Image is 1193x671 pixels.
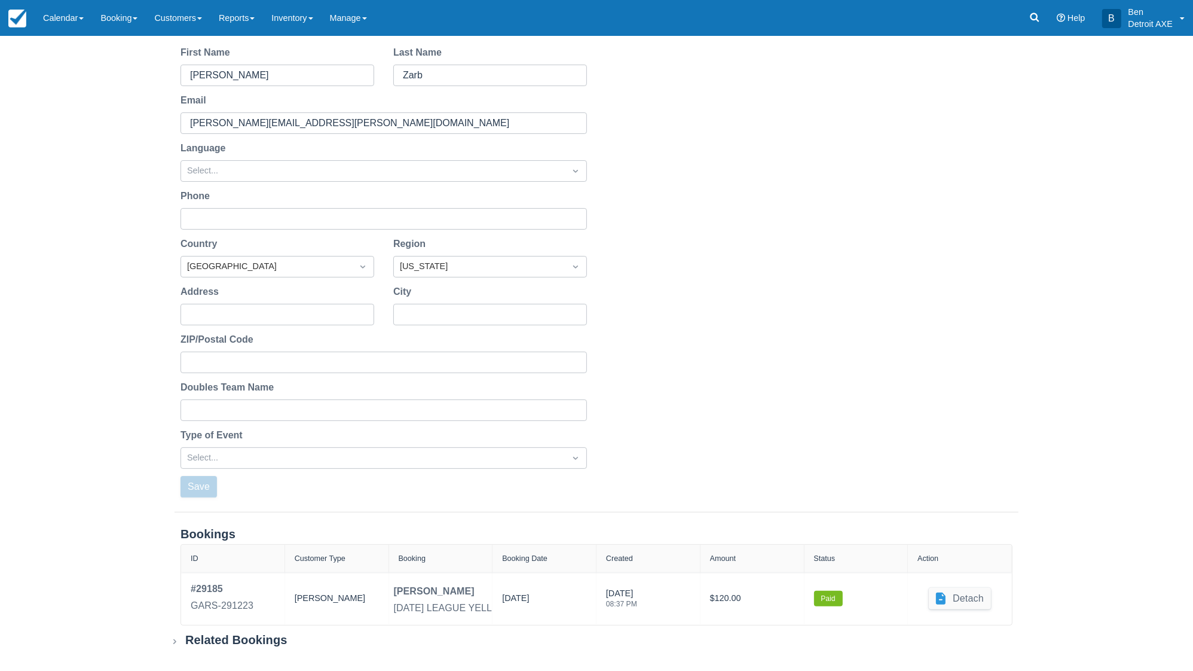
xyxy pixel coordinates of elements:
[606,587,637,615] div: [DATE]
[181,285,224,299] label: Address
[393,45,446,60] label: Last Name
[191,582,253,596] div: # 29185
[1128,18,1173,30] p: Detroit AXE
[929,588,991,609] button: Detach
[606,554,633,563] div: Created
[710,554,736,563] div: Amount
[1067,13,1085,23] span: Help
[181,93,211,108] label: Email
[393,237,430,251] label: Region
[1057,14,1065,22] i: Help
[181,333,258,347] label: ZIP/Postal Code
[191,599,253,613] div: GARS-291223
[185,633,287,648] div: Related Bookings
[393,285,416,299] label: City
[502,592,529,610] div: [DATE]
[181,237,222,251] label: Country
[8,10,26,28] img: checkfront-main-nav-mini-logo.png
[917,554,938,563] div: Action
[399,554,426,563] div: Booking
[295,554,345,563] div: Customer Type
[181,141,231,155] label: Language
[1128,6,1173,18] p: Ben
[606,600,637,608] div: 08:37 PM
[710,582,794,615] div: $120.00
[295,582,379,615] div: [PERSON_NAME]
[570,165,582,177] span: Dropdown icon
[570,261,582,273] span: Dropdown icon
[357,261,369,273] span: Dropdown icon
[187,164,559,178] div: Select...
[570,452,582,464] span: Dropdown icon
[814,591,843,606] label: Paid
[181,527,1012,542] div: Bookings
[191,582,253,615] a: #29185GARS-291223
[181,45,235,60] label: First Name
[394,601,625,615] div: [DATE] LEAGUE YELLOW | 2024 | SEASON 1 - 7 PM
[191,554,198,563] div: ID
[181,380,279,395] label: Doubles Team Name
[394,584,475,599] div: [PERSON_NAME]
[502,554,547,563] div: Booking Date
[181,428,247,443] label: Type of Event
[814,554,836,563] div: Status
[181,189,215,203] label: Phone
[1102,9,1121,28] div: B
